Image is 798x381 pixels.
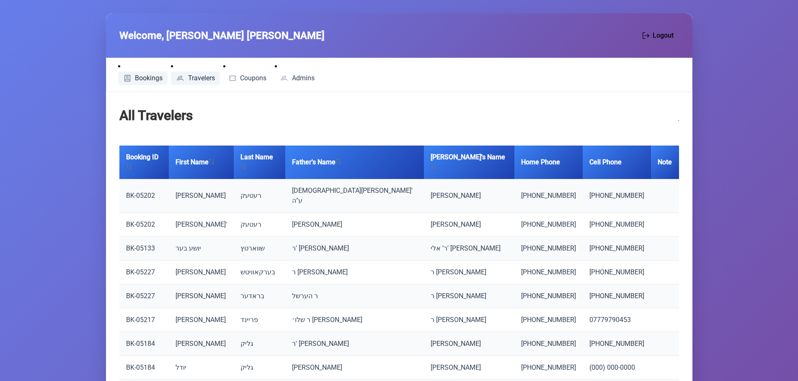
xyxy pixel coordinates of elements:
a: Travelers [171,72,220,85]
td: [PHONE_NUMBER] [583,284,651,308]
td: גליק [234,332,285,356]
span: Admins [292,75,315,82]
th: Cell Phone [583,146,651,179]
td: ר [PERSON_NAME] [285,261,424,284]
td: [PHONE_NUMBER] [514,308,583,332]
td: [PERSON_NAME] [169,308,234,332]
td: ר [PERSON_NAME] [424,308,515,332]
td: ר' [PERSON_NAME] [285,332,424,356]
a: Admins [275,72,320,85]
td: ר [PERSON_NAME] [424,284,515,308]
a: BK-05184 [126,363,155,371]
td: [PHONE_NUMBER] [514,332,583,356]
td: ר הערשל [285,284,424,308]
th: Last Name [234,146,285,179]
td: יושע בער [169,237,234,261]
span: Logout [653,31,674,41]
td: [PERSON_NAME] [169,332,234,356]
a: BK-05227 [126,292,155,300]
td: בראדער [234,284,285,308]
a: Coupons [223,72,272,85]
td: [PHONE_NUMBER] [514,213,583,237]
th: Home Phone [514,146,583,179]
td: 07779790453 [583,308,651,332]
td: [PERSON_NAME] [169,284,234,308]
th: Note [651,146,679,179]
td: [PERSON_NAME] [424,356,515,380]
td: גליק [234,356,285,380]
td: [PHONE_NUMBER] [583,213,651,237]
td: [PHONE_NUMBER] [514,237,583,261]
td: שווארטץ [234,237,285,261]
td: [PHONE_NUMBER] [514,356,583,380]
td: [PHONE_NUMBER] [583,261,651,284]
td: (000) 000-0000 [583,356,651,380]
td: [PHONE_NUMBER] [583,179,651,213]
td: [PHONE_NUMBER] [514,179,583,213]
td: [PHONE_NUMBER] [514,261,583,284]
button: Logout [637,27,679,44]
span: Coupons [240,75,266,82]
td: [DEMOGRAPHIC_DATA][PERSON_NAME]' ע"ה [285,179,424,213]
h2: All Travelers [119,105,193,125]
th: First Name [169,146,234,179]
td: בערקאוויטש [234,261,285,284]
td: [PERSON_NAME] [424,179,515,213]
th: Booking ID [119,146,169,179]
td: ר שלו׳ [PERSON_NAME] [285,308,424,332]
td: [PERSON_NAME] [285,356,424,380]
span: Bookings [135,75,163,82]
td: ר' אלי' [PERSON_NAME] [424,237,515,261]
td: רעטעק [234,179,285,213]
td: [PERSON_NAME] [424,213,515,237]
td: [PERSON_NAME]' [169,213,234,237]
a: BK-05184 [126,340,155,348]
li: Admins [275,61,320,85]
td: [PHONE_NUMBER] [583,332,651,356]
td: [PERSON_NAME] [285,213,424,237]
span: Welcome, [PERSON_NAME] [PERSON_NAME] [119,28,325,43]
td: [PERSON_NAME] [424,332,515,356]
a: BK-05202 [126,220,155,228]
td: ר [PERSON_NAME] [424,261,515,284]
td: [PHONE_NUMBER] [583,237,651,261]
th: Father's Name [285,146,424,179]
td: רעטעק [234,213,285,237]
li: Bookings [118,61,168,85]
li: Coupons [223,61,272,85]
span: Travelers [188,75,215,82]
a: BK-05217 [126,316,155,324]
a: Bookings [118,72,168,85]
a: BK-05133 [126,244,155,252]
td: יודל [169,356,234,380]
td: [PHONE_NUMBER] [514,284,583,308]
a: BK-05227 [126,268,155,276]
a: BK-05202 [126,192,155,199]
td: ר' [PERSON_NAME] [285,237,424,261]
td: [PERSON_NAME] [169,261,234,284]
li: Travelers [171,61,220,85]
td: [PERSON_NAME] [169,179,234,213]
th: [PERSON_NAME]'s Name [424,146,515,179]
td: פריינד [234,308,285,332]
